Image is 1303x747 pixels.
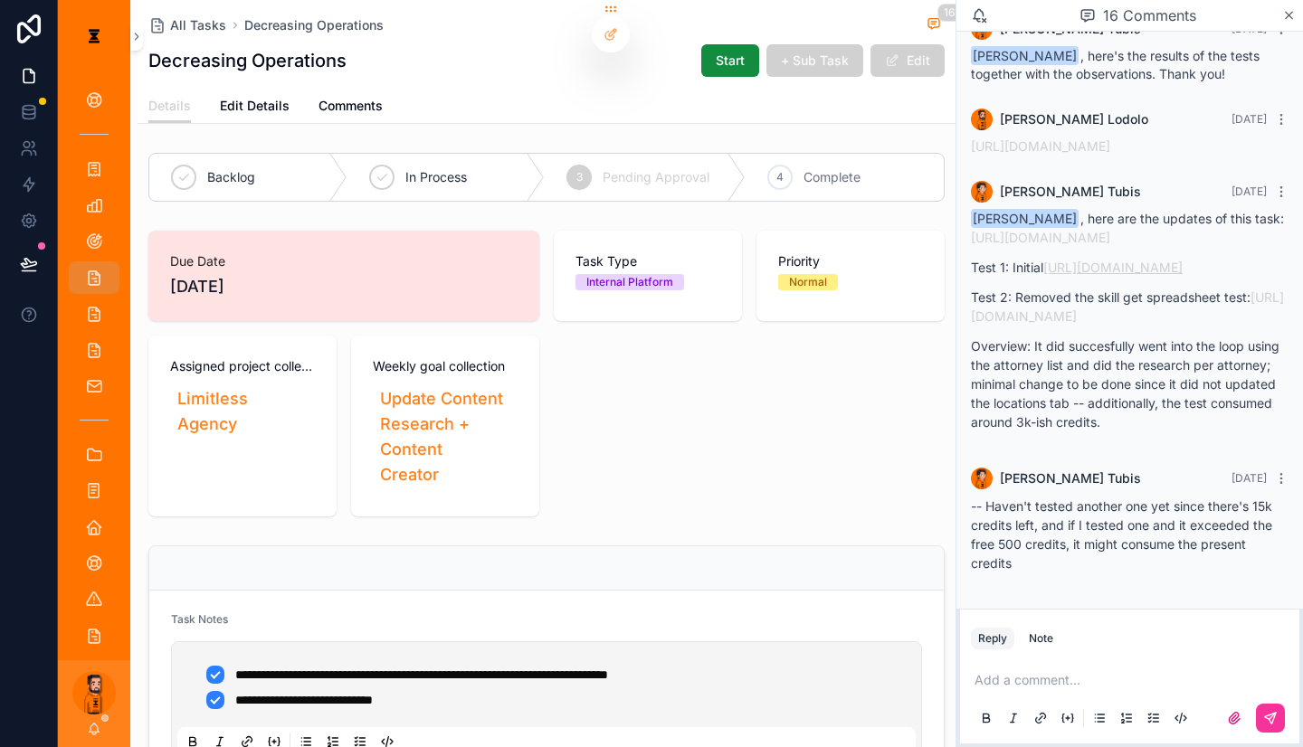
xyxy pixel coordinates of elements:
h1: Decreasing Operations [148,48,347,73]
p: Overview: It did succesfully went into the loop using the attorney list and did the research per ... [971,336,1289,431]
p: Test 1: Initial [971,258,1289,277]
span: Due Date [170,252,518,270]
span: [DATE] [170,274,518,299]
span: Backlog [207,168,255,186]
span: Limitless Agency [177,386,300,437]
span: All Tasks [170,16,226,34]
div: scrollable content [58,72,130,660]
span: [PERSON_NAME] [971,46,1079,65]
a: Details [148,90,191,124]
a: [URL][DOMAIN_NAME] [971,138,1110,154]
span: [DATE] [1232,471,1267,485]
span: Pending Approval [603,168,709,186]
span: In Process [405,168,467,186]
span: 3 [576,170,583,184]
span: [DATE] [1232,184,1267,198]
button: + Sub Task [766,44,863,77]
span: Comments [319,97,383,115]
span: Complete [804,168,861,186]
a: Limitless Agency [170,383,308,440]
a: [URL][DOMAIN_NAME] [971,230,1110,245]
div: Internal Platform [586,274,673,290]
p: -- Haven't tested another one yet since there's 15k credits left, and if I tested one and it exce... [971,496,1289,572]
div: , here are the updates of this task: [971,210,1289,431]
p: Test 2: Removed the skill get spreadsheet test: [971,288,1289,326]
a: Edit Details [220,90,290,126]
span: Update Content Research + Content Creator [380,386,503,487]
button: Note [1022,628,1060,649]
span: [PERSON_NAME] [971,209,1079,228]
a: [URL][DOMAIN_NAME] [1043,260,1183,275]
span: + Sub Task [781,52,849,70]
a: Decreasing Operations [244,16,384,34]
span: 4 [776,170,784,184]
img: App logo [80,22,109,51]
button: Edit [870,44,945,77]
span: Task Type [575,252,720,270]
span: [PERSON_NAME] Tubis [1000,183,1141,201]
span: Details [148,97,191,115]
span: [DATE] [1232,112,1267,126]
span: 16 [937,4,961,22]
span: Weekly goal collection [373,357,518,375]
span: Start [716,52,745,70]
button: 16 [923,14,945,36]
span: [PERSON_NAME] Lodolo [1000,110,1148,128]
a: Comments [319,90,383,126]
div: Note [1029,631,1053,646]
span: Assigned project collection [170,357,315,375]
button: Start [701,44,759,77]
span: Task Notes [171,612,228,626]
span: 16 Comments [1103,5,1196,26]
span: , here's the results of the tests together with the observations. Thank you! [971,48,1260,81]
button: Reply [971,628,1014,649]
span: Edit Details [220,97,290,115]
div: Normal [789,274,827,290]
a: All Tasks [148,16,226,34]
span: [PERSON_NAME] Tubis [1000,469,1141,487]
a: Update Content Research + Content Creator [373,383,510,491]
span: Priority [778,252,923,270]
